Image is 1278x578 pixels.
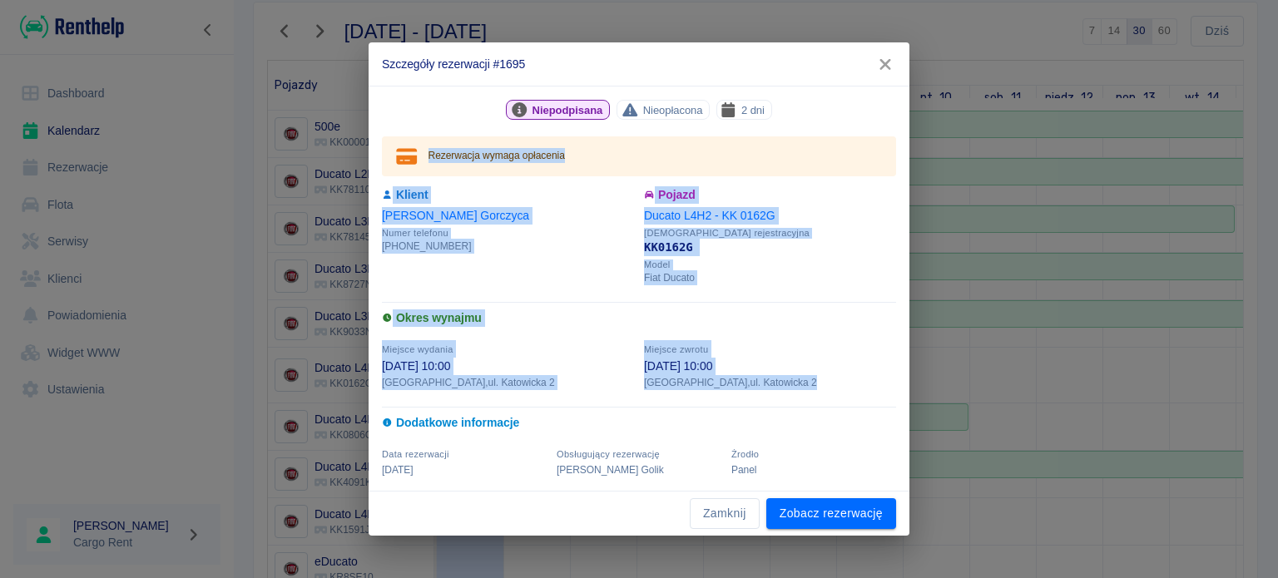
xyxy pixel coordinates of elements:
span: Model [644,259,896,270]
a: Ducato L4H2 - KK 0162G [644,209,775,222]
span: Miejsce zwrotu [644,344,708,354]
p: [GEOGRAPHIC_DATA] , ul. Katowicka 2 [644,375,896,390]
a: Zobacz rezerwację [766,498,896,529]
h6: Klient [382,186,634,204]
p: [DATE] 10:00 [644,358,896,375]
p: [DATE] 10:00 [382,358,634,375]
h6: Okres wynajmu [382,309,896,327]
p: [DATE] [382,462,547,477]
span: Obsługujący rezerwację [557,449,660,459]
div: Rezerwacja wymaga opłacenia [428,141,565,171]
h6: Pojazd [644,186,896,204]
h2: Szczegóły rezerwacji #1695 [369,42,909,86]
p: [PHONE_NUMBER] [382,239,634,254]
span: Niepodpisana [526,101,610,119]
p: [GEOGRAPHIC_DATA] , ul. Katowicka 2 [382,375,634,390]
span: Miejsce wydania [382,344,453,354]
button: Zamknij [690,498,760,529]
p: Fiat Ducato [644,270,896,285]
h6: Dodatkowe informacje [382,414,896,432]
span: 2 dni [735,101,771,119]
span: Numer telefonu [382,228,634,239]
span: [DEMOGRAPHIC_DATA] rejestracyjna [644,228,896,239]
span: Data rezerwacji [382,449,449,459]
span: Żrodło [731,449,759,459]
p: [PERSON_NAME] Golik [557,462,721,477]
p: KK0162G [644,239,896,256]
p: Panel [731,462,896,477]
span: Nieopłacona [637,101,710,119]
a: [PERSON_NAME] Gorczyca [382,209,529,222]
